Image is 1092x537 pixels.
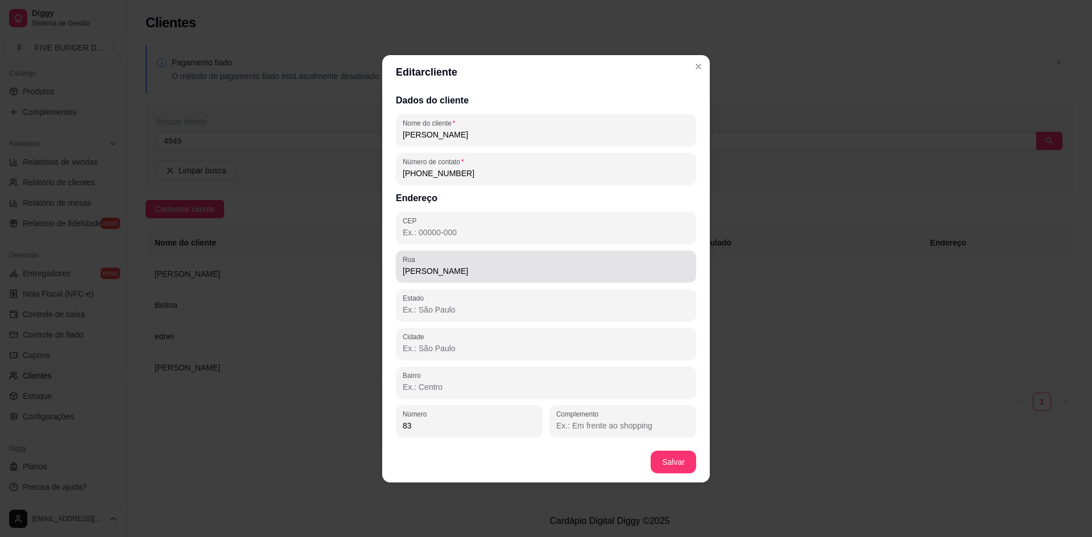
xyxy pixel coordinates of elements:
[403,420,536,431] input: Número
[403,157,468,166] label: Número de contato
[403,409,431,419] label: Número
[403,304,689,315] input: Estado
[396,94,696,107] h2: Dados do cliente
[403,118,459,128] label: Nome do cliente
[403,129,689,140] input: Nome do cliente
[403,293,428,303] label: Estado
[403,227,689,238] input: CEP
[556,420,689,431] input: Complemento
[403,371,425,380] label: Bairro
[403,343,689,354] input: Cidade
[403,332,428,342] label: Cidade
[556,409,602,419] label: Complemento
[403,255,419,264] label: Rua
[689,57,708,76] button: Close
[396,192,696,205] h2: Endereço
[403,168,689,179] input: Número de contato
[403,381,689,393] input: Bairro
[403,265,689,277] input: Rua
[651,451,696,473] button: Salvar
[403,216,420,226] label: CEP
[382,55,710,89] header: Editar cliente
